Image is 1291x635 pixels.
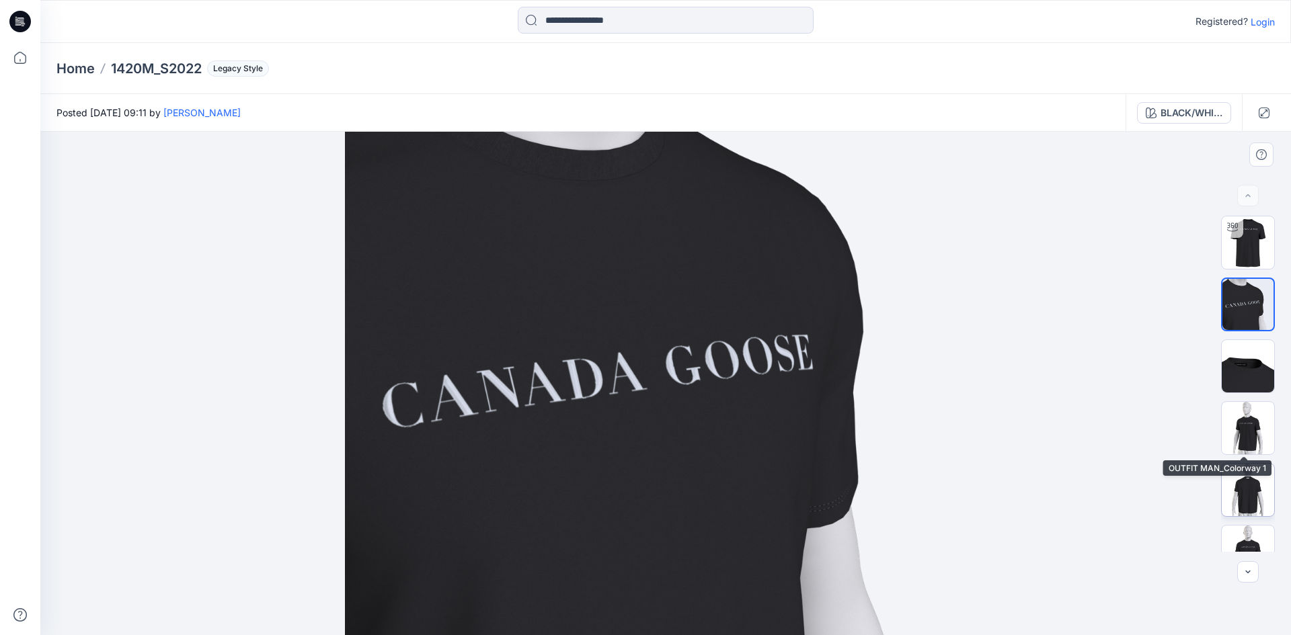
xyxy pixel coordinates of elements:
[1222,216,1274,269] img: turntable-11-03-2022-22:54:12
[1222,279,1274,330] img: OUTFIT MAN DT3_Colorway 1
[1222,525,1274,578] img: OUTFIT MAN_Colorway 1_Front
[1251,15,1275,29] p: Login
[163,107,241,118] a: [PERSON_NAME]
[1222,464,1274,516] img: OUTFIT MAN_Colorway 1_Back
[207,60,269,77] span: Legacy Style
[56,105,241,120] span: Posted [DATE] 09:11 by
[1137,102,1231,124] button: BLACK/WHITE
[111,59,202,78] p: 1420M_S2022
[1222,340,1274,392] img: OUTFIT MAN DT4_Colorway 1
[1196,13,1248,30] p: Registered?
[202,59,269,78] button: Legacy Style
[1222,402,1274,454] img: OUTFIT MAN_Colorway 1
[56,59,95,78] a: Home
[1161,105,1222,120] div: BLACK/WHITE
